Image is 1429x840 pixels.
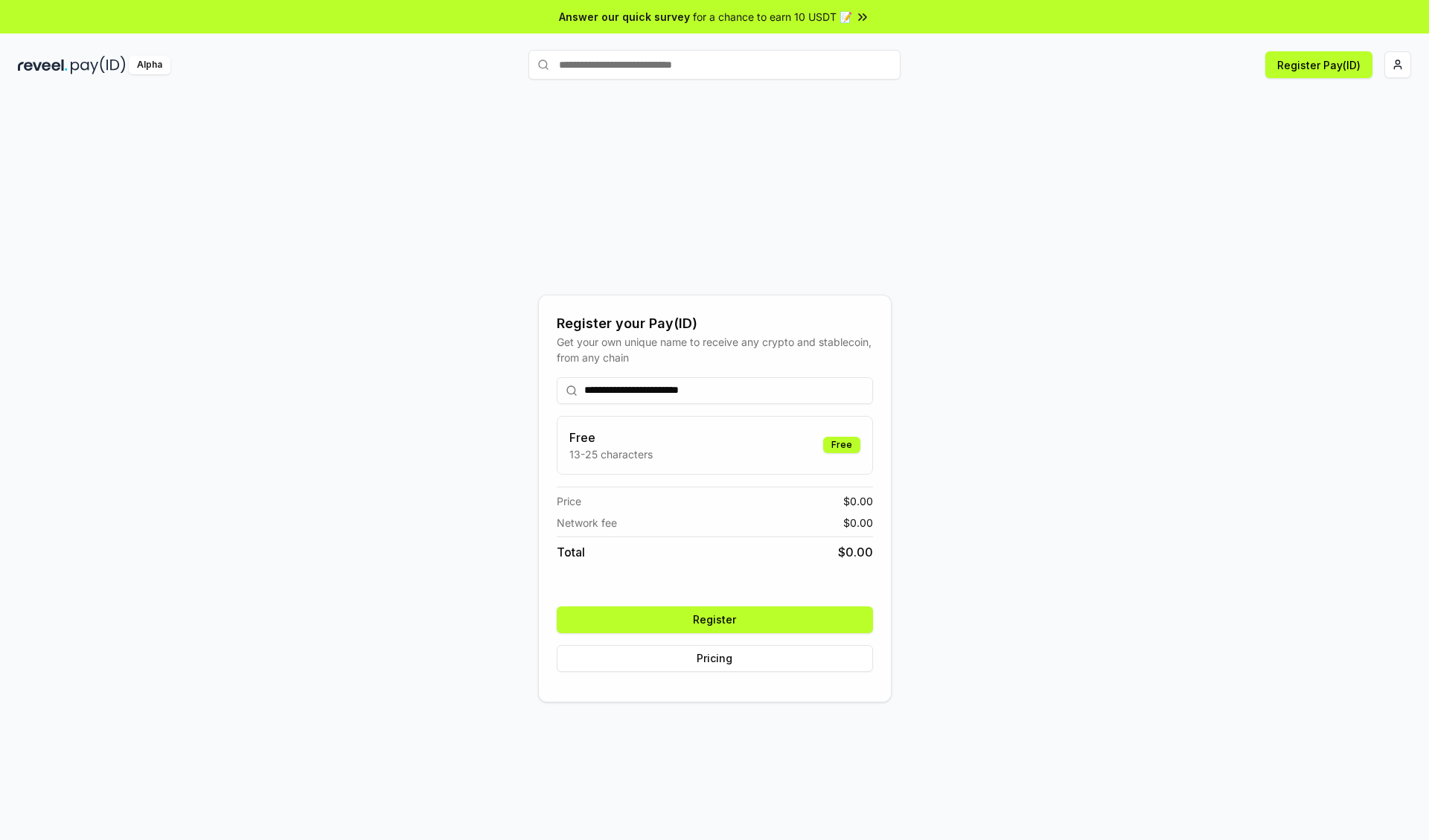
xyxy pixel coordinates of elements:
[129,56,170,74] div: Alpha
[557,515,617,530] span: Network fee
[557,313,873,334] div: Register your Pay(ID)
[843,493,873,509] span: $ 0.00
[559,9,690,25] span: Answer our quick survey
[569,429,653,446] h3: Free
[823,437,860,453] div: Free
[71,56,126,74] img: pay_id
[843,515,873,530] span: $ 0.00
[557,334,873,365] div: Get your own unique name to receive any crypto and stablecoin, from any chain
[557,493,581,509] span: Price
[838,543,873,561] span: $ 0.00
[557,543,585,561] span: Total
[557,645,873,672] button: Pricing
[1265,51,1372,78] button: Register Pay(ID)
[18,56,68,74] img: reveel_dark
[693,9,852,25] span: for a chance to earn 10 USDT 📝
[557,606,873,633] button: Register
[569,446,653,462] p: 13-25 characters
